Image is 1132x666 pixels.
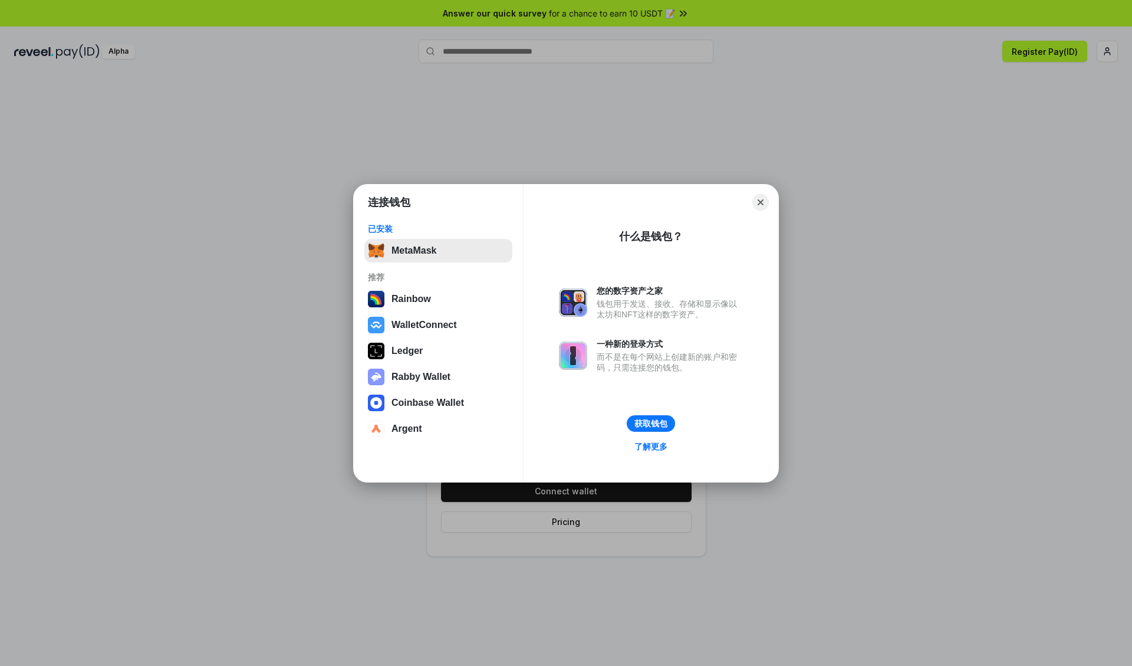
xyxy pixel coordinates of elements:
[597,339,743,349] div: 一种新的登录方式
[559,288,587,317] img: svg+xml,%3Csvg%20xmlns%3D%22http%3A%2F%2Fwww.w3.org%2F2000%2Fsvg%22%20fill%3D%22none%22%20viewBox...
[364,365,512,389] button: Rabby Wallet
[559,342,587,370] img: svg+xml,%3Csvg%20xmlns%3D%22http%3A%2F%2Fwww.w3.org%2F2000%2Fsvg%22%20fill%3D%22none%22%20viewBox...
[752,194,769,211] button: Close
[597,286,743,296] div: 您的数字资产之家
[364,239,512,263] button: MetaMask
[364,339,512,363] button: Ledger
[391,346,423,356] div: Ledger
[364,391,512,415] button: Coinbase Wallet
[391,294,431,304] div: Rainbow
[368,242,384,259] img: svg+xml,%3Csvg%20fill%3D%22none%22%20height%3D%2233%22%20viewBox%3D%220%200%2035%2033%22%20width%...
[391,424,422,434] div: Argent
[634,441,667,452] div: 了解更多
[368,272,509,283] div: 推荐
[391,245,436,256] div: MetaMask
[368,195,410,209] h1: 连接钱包
[368,421,384,437] img: svg+xml,%3Csvg%20width%3D%2228%22%20height%3D%2228%22%20viewBox%3D%220%200%2028%2028%22%20fill%3D...
[368,317,384,333] img: svg+xml,%3Csvg%20width%3D%2228%22%20height%3D%2228%22%20viewBox%3D%220%200%2028%2028%22%20fill%3D...
[364,287,512,311] button: Rainbow
[391,398,464,408] div: Coinbase Wallet
[619,229,683,244] div: 什么是钱包？
[627,439,674,454] a: 了解更多
[634,418,667,429] div: 获取钱包
[597,298,743,320] div: 钱包用于发送、接收、存储和显示像以太坊和NFT这样的数字资产。
[368,224,509,234] div: 已安装
[368,369,384,385] img: svg+xml,%3Csvg%20xmlns%3D%22http%3A%2F%2Fwww.w3.org%2F2000%2Fsvg%22%20fill%3D%22none%22%20viewBox...
[597,352,743,373] div: 而不是在每个网站上创建新的账户和密码，只需连接您的钱包。
[627,415,675,432] button: 获取钱包
[364,313,512,337] button: WalletConnect
[368,291,384,307] img: svg+xml,%3Csvg%20width%3D%22120%22%20height%3D%22120%22%20viewBox%3D%220%200%20120%20120%22%20fil...
[391,372,450,382] div: Rabby Wallet
[391,320,457,330] div: WalletConnect
[364,417,512,441] button: Argent
[368,395,384,411] img: svg+xml,%3Csvg%20width%3D%2228%22%20height%3D%2228%22%20viewBox%3D%220%200%2028%2028%22%20fill%3D...
[368,343,384,359] img: svg+xml,%3Csvg%20xmlns%3D%22http%3A%2F%2Fwww.w3.org%2F2000%2Fsvg%22%20width%3D%2228%22%20height%3...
